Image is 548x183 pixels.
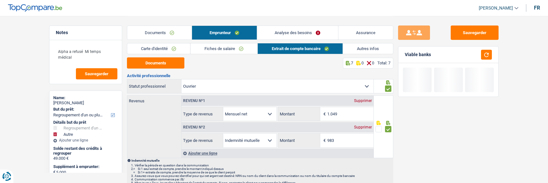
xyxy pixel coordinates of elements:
[53,107,117,112] label: But du prêt:
[278,107,320,121] label: Montant
[135,178,393,181] li: Communication commence par /B/
[181,149,374,158] div: Ajouter une ligne
[258,43,343,54] a: Extrait de compte bancaire
[76,68,117,79] button: Sauvegarder
[372,61,374,65] p: 0
[127,26,192,40] a: Documents
[53,170,56,175] span: €
[138,167,393,171] li: Si 1 seul extrait de compte, prendre le montant indiqué dessus
[53,100,118,106] div: [PERSON_NAME]
[351,61,353,65] p: 7
[53,164,117,169] label: Supplément à emprunter:
[405,52,431,57] div: Viable banks
[131,159,393,162] p: Indemnité mutuelle
[56,30,115,35] h5: Notes
[127,79,181,93] label: Statut professionnel
[479,5,513,11] span: [PERSON_NAME]
[181,107,223,121] label: Type de revenus
[85,72,108,76] span: Sauvegarder
[343,43,393,54] a: Autres infos
[320,134,327,147] span: €
[181,99,207,103] div: Revenu nº1
[53,146,118,156] div: Solde restant des crédits à regrouper
[127,43,190,54] a: Carte d'identité
[53,95,118,100] div: Name:
[181,125,207,129] div: Revenu nº2
[181,134,223,147] label: Type de revenus
[135,164,393,167] li: Vérifier la période en question dans la communication
[377,61,390,65] div: Total: 7
[338,26,393,40] a: Assurance
[135,174,393,178] li: Assurez-vous que vous pouvez identifier pour qui cet argent est destiné: NRN ou nom du client dan...
[53,138,118,143] div: Ajouter une ligne
[320,107,327,121] span: €
[8,4,62,12] img: TopCompare Logo
[127,96,181,103] label: Revenus
[361,61,364,65] p: 0
[257,26,338,40] a: Analyse des besoins
[191,43,258,54] a: Fiches de salaire
[53,156,118,161] div: 49.000 €
[451,26,499,40] button: Sauvegarder
[352,125,374,129] div: Supprimer
[278,134,320,147] label: Montant
[534,5,540,11] div: fr
[474,3,518,13] a: [PERSON_NAME]
[138,171,393,174] li: Si 1+ extraits de compte, prendre la moyenne de ce que le client perçoit
[53,120,118,125] div: Détails but du prêt
[352,99,374,103] div: Supprimer
[192,26,257,40] a: Emprunteur
[127,74,393,78] h3: Activité professionnelle
[127,57,184,69] button: Documents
